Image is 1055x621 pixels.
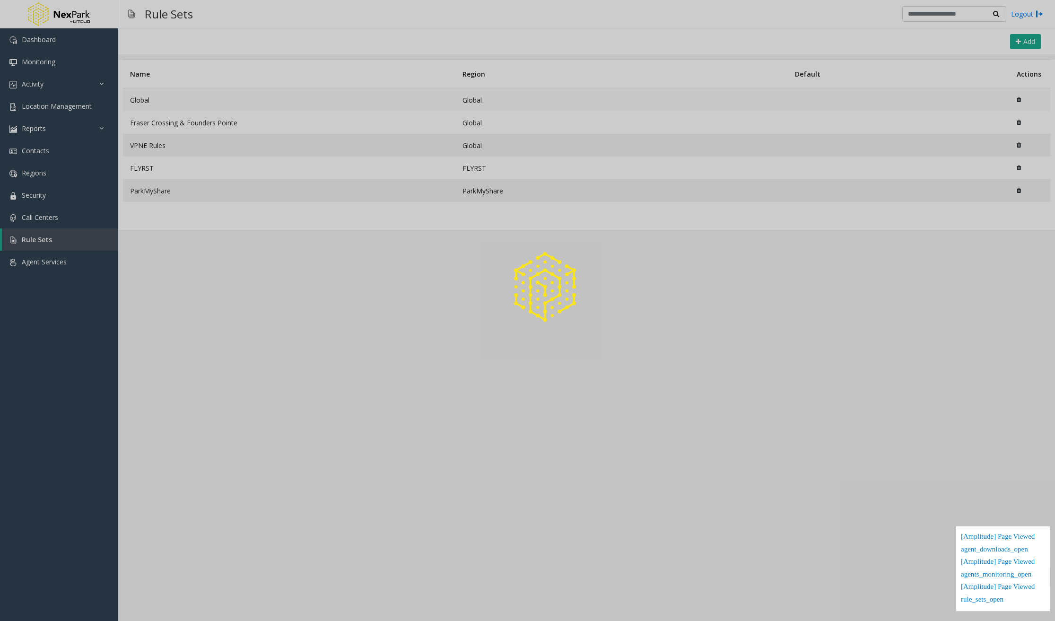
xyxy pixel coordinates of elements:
[961,581,1045,594] div: [Amplitude] Page Viewed
[961,544,1045,557] div: agent_downloads_open
[961,594,1045,607] div: rule_sets_open
[961,531,1045,544] div: [Amplitude] Page Viewed
[961,556,1045,569] div: [Amplitude] Page Viewed
[961,569,1045,582] div: agents_monitoring_open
